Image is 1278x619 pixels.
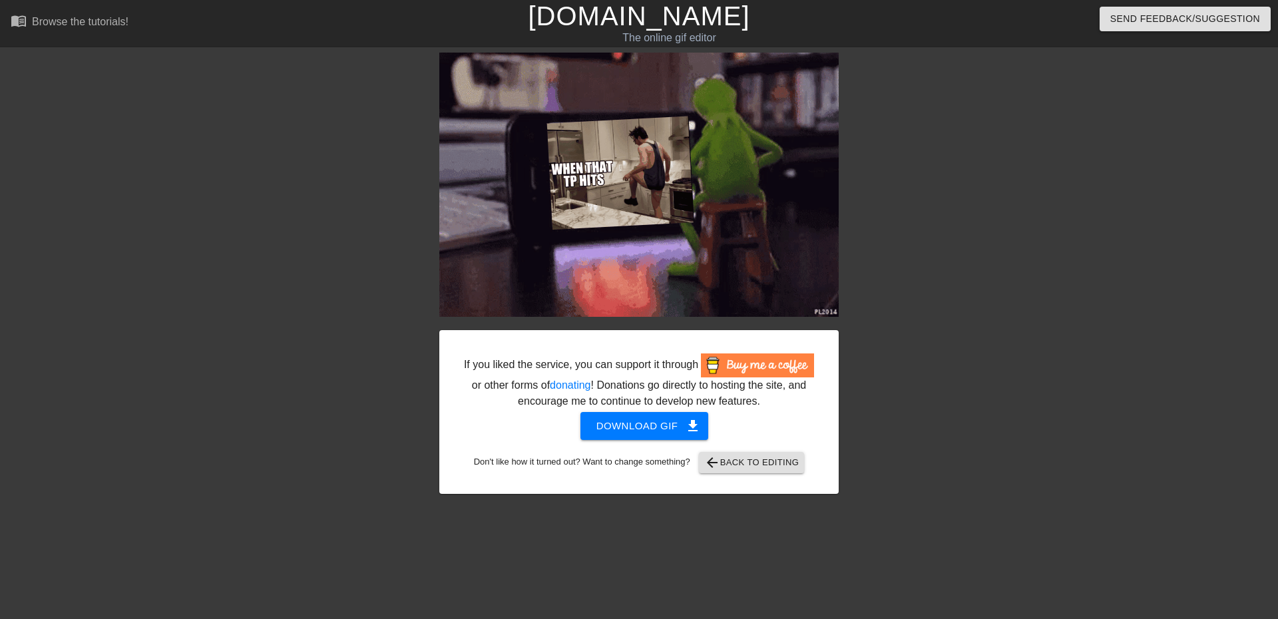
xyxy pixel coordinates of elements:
[704,455,720,471] span: arrow_back
[460,452,818,473] div: Don't like how it turned out? Want to change something?
[11,13,27,29] span: menu_book
[11,13,128,33] a: Browse the tutorials!
[570,419,709,431] a: Download gif
[596,417,693,435] span: Download gif
[463,353,815,409] div: If you liked the service, you can support it through or other forms of ! Donations go directly to...
[699,452,805,473] button: Back to Editing
[701,353,814,377] img: Buy Me A Coffee
[1100,7,1271,31] button: Send Feedback/Suggestion
[550,379,590,391] a: donating
[685,418,701,434] span: get_app
[32,16,128,27] div: Browse the tutorials!
[439,53,839,317] img: xTzRyFUD.gif
[580,412,709,440] button: Download gif
[1110,11,1260,27] span: Send Feedback/Suggestion
[704,455,799,471] span: Back to Editing
[528,1,749,31] a: [DOMAIN_NAME]
[433,30,906,46] div: The online gif editor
